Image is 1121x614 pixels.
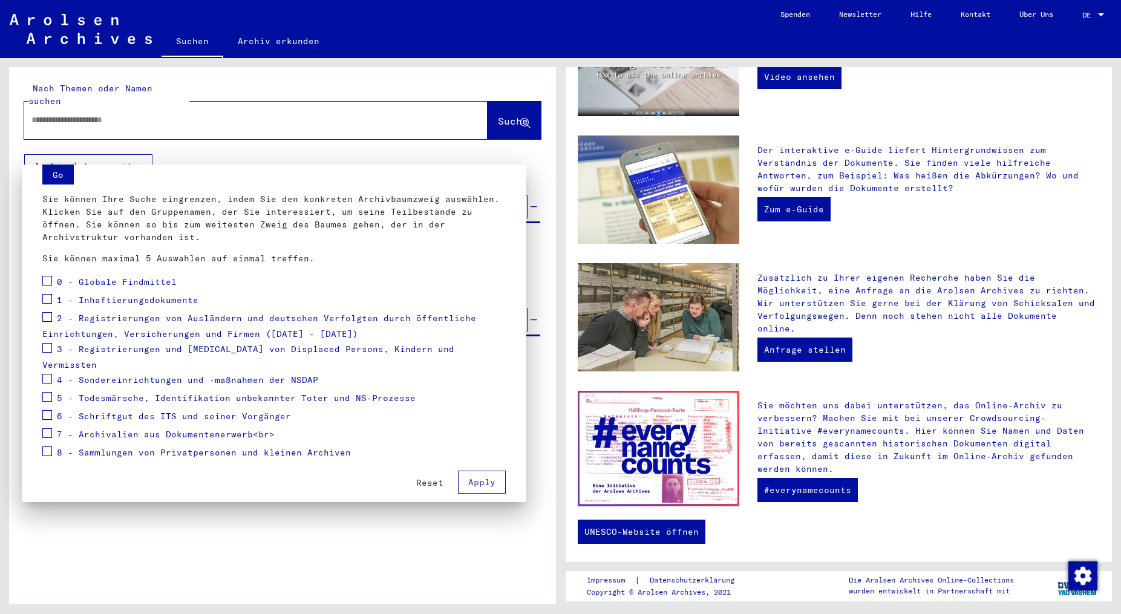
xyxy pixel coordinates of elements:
[1068,561,1097,590] img: Zustimmung ändern
[42,313,476,340] span: 2 - Registrierungen von Ausländern und deutschen Verfolgten durch öffentliche Einrichtungen, Vers...
[57,447,351,458] span: 8 - Sammlungen von Privatpersonen und kleinen Archiven
[416,477,443,488] span: Reset
[57,411,291,422] span: 6 - Schriftgut des ITS und seiner Vorgänger
[42,163,74,185] button: Go
[57,276,177,287] span: 0 - Globale Findmittel
[57,295,198,305] span: 1 - Inhaftierungsdokumente
[42,344,454,371] span: 3 - Registrierungen und [MEDICAL_DATA] von Displaced Persons, Kindern und Vermissten
[57,429,275,440] span: 7 - Archivalien aus Dokumentenerwerb<br>
[468,477,495,488] span: Apply
[42,252,506,265] p: Sie können maximal 5 Auswahlen auf einmal treffen.
[42,193,506,244] p: Sie können Ihre Suche eingrenzen, indem Sie den konkreten Archivbaumzweig auswählen. Klicken Sie ...
[57,393,416,403] span: 5 - Todesmärsche, Identifikation unbekannter Toter und NS-Prozesse
[57,374,318,385] span: 4 - Sondereinrichtungen und -maßnahmen der NSDAP
[458,471,506,494] button: Apply
[407,472,453,494] button: Reset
